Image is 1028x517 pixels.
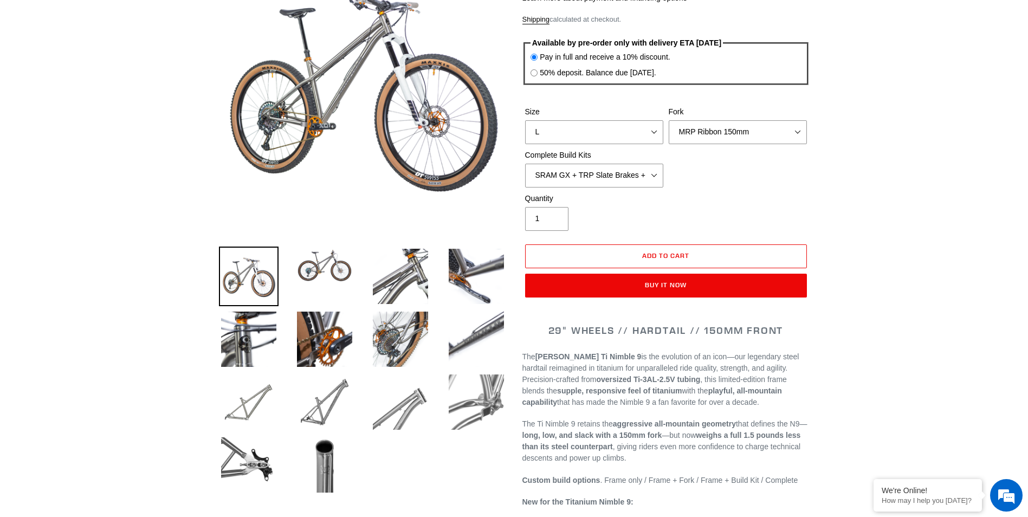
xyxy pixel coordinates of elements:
[525,193,663,204] label: Quantity
[522,431,801,451] strong: weighs a full 1.5 pounds less than its steel counterpart
[219,372,279,432] img: Load image into Gallery viewer, TI NIMBLE 9
[882,486,974,495] div: We're Online!
[295,372,354,432] img: Load image into Gallery viewer, TI NIMBLE 9
[371,309,430,369] img: Load image into Gallery viewer, TI NIMBLE 9
[522,431,662,440] strong: long, low, and slack with a 150mm fork
[371,372,430,432] img: Load image into Gallery viewer, TI NIMBLE 9
[882,496,974,505] p: How may I help you today?
[535,352,642,361] strong: [PERSON_NAME] Ti Nimble 9
[540,67,656,79] label: 50% deposit. Balance due [DATE].
[447,309,506,369] img: Load image into Gallery viewer, TI NIMBLE 9
[522,497,633,506] strong: New for the Titanium Nimble 9:
[447,372,506,432] img: Load image into Gallery viewer, TI NIMBLE 9
[525,244,807,268] button: Add to cart
[596,375,700,384] strong: oversized Ti-3AL-2.5V tubing
[669,106,807,118] label: Fork
[219,435,279,495] img: Load image into Gallery viewer, TI NIMBLE 9
[522,476,600,484] strong: Custom build options
[295,247,354,285] img: Load image into Gallery viewer, TI NIMBLE 9
[371,247,430,306] img: Load image into Gallery viewer, TI NIMBLE 9
[531,37,723,49] legend: Available by pre-order only with delivery ETA [DATE]
[548,324,784,337] span: 29" WHEELS // HARDTAIL // 150MM FRONT
[522,475,810,486] p: . Frame only / Frame + Fork / Frame + Build Kit / Complete
[219,247,279,306] img: Load image into Gallery viewer, TI NIMBLE 9
[557,386,682,395] strong: supple, responsive feel of titanium
[447,247,506,306] img: Load image into Gallery viewer, TI NIMBLE 9
[525,106,663,118] label: Size
[525,150,663,161] label: Complete Build Kits
[295,435,354,495] img: Load image into Gallery viewer, TI NIMBLE 9
[642,251,689,260] span: Add to cart
[522,418,810,464] p: The Ti Nimble 9 retains the that defines the N9— —but now , giving riders even more confidence to...
[540,51,670,63] label: Pay in full and receive a 10% discount.
[522,15,550,24] a: Shipping
[522,14,810,25] div: calculated at checkout.
[295,309,354,369] img: Load image into Gallery viewer, TI NIMBLE 9
[219,309,279,369] img: Load image into Gallery viewer, TI NIMBLE 9
[525,274,807,298] button: Buy it now
[522,351,810,408] p: The is the evolution of an icon—our legendary steel hardtail reimagined in titanium for unparalle...
[613,419,736,428] strong: aggressive all-mountain geometry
